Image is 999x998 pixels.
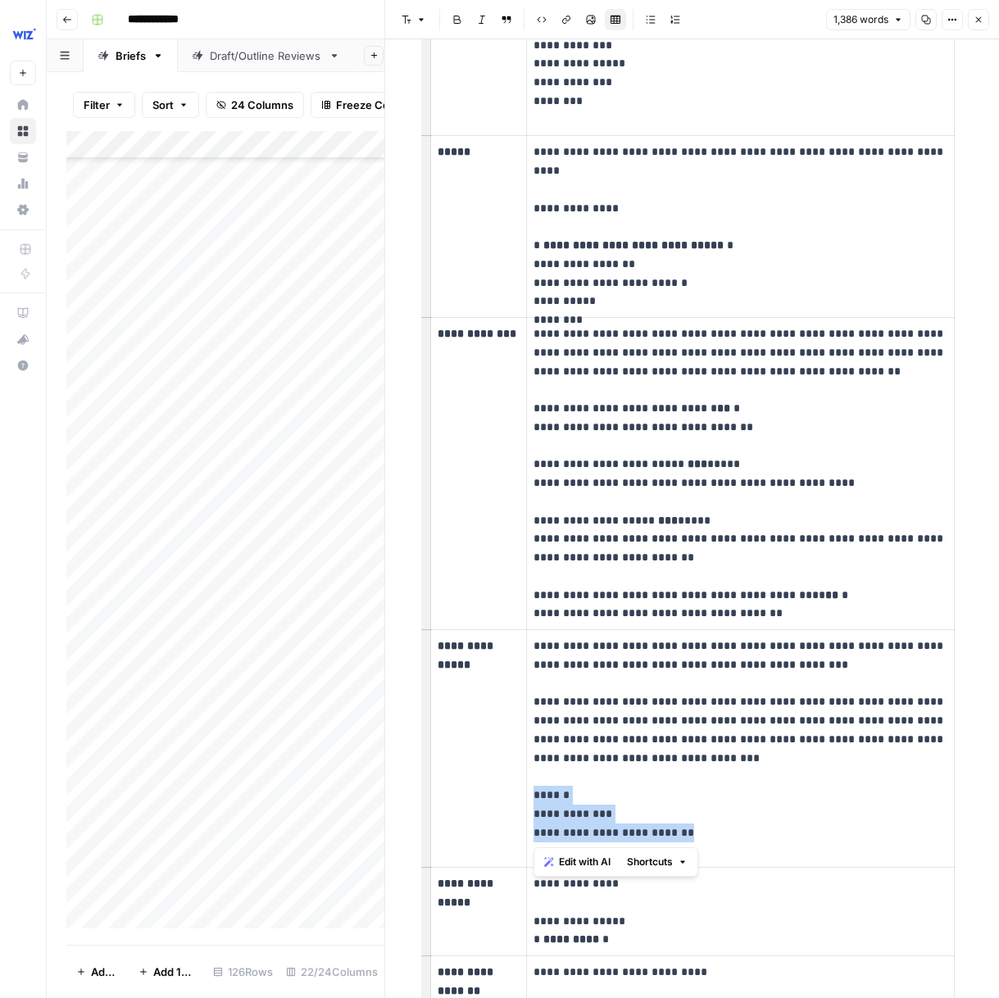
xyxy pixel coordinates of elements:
button: Freeze Columns [311,92,431,118]
span: Sort [152,97,174,113]
span: Freeze Columns [336,97,420,113]
a: Usage [10,170,36,197]
button: Shortcuts [620,851,694,873]
div: 22/24 Columns [279,959,384,985]
button: Edit with AI [538,851,617,873]
a: Briefs [84,39,178,72]
button: Add Row [66,959,129,985]
a: Home [10,92,36,118]
div: Briefs [116,48,146,64]
a: Draft/Outline Reviews [178,39,354,72]
div: Draft/Outline Reviews [210,48,322,64]
span: Add Row [91,964,119,980]
span: Filter [84,97,110,113]
div: 126 Rows [207,959,279,985]
button: Filter [73,92,135,118]
img: Wiz Logo [10,19,39,48]
a: Settings [10,197,36,223]
button: 24 Columns [206,92,304,118]
span: 24 Columns [231,97,293,113]
span: Edit with AI [559,855,611,869]
a: AirOps Academy [10,300,36,326]
span: 1,386 words [833,12,888,27]
button: What's new? [10,326,36,352]
a: Browse [10,118,36,144]
button: Add 10 Rows [129,959,207,985]
span: Shortcuts [627,855,673,869]
button: Sort [142,92,199,118]
button: Workspace: Wiz [10,13,36,54]
button: 1,386 words [826,9,910,30]
span: Add 10 Rows [153,964,197,980]
button: Help + Support [10,352,36,379]
a: Your Data [10,144,36,170]
div: What's new? [11,327,35,352]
